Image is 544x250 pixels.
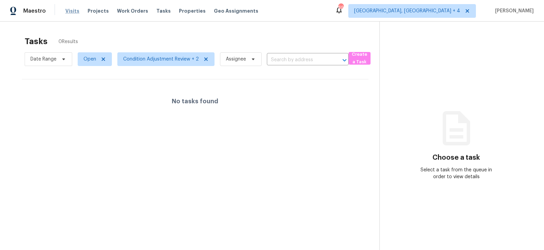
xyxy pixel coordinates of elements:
button: Create a Task [349,52,371,65]
span: Visits [65,8,79,14]
h3: Choose a task [432,154,480,161]
span: 0 Results [59,38,78,45]
span: Date Range [30,56,56,63]
h2: Tasks [25,38,48,45]
span: Create a Task [352,51,367,66]
span: [PERSON_NAME] [492,8,534,14]
span: Condition Adjustment Review + 2 [123,56,199,63]
span: Open [83,56,96,63]
div: 69 [338,4,343,11]
h4: No tasks found [172,98,218,105]
input: Search by address [267,55,329,65]
span: Maestro [23,8,46,14]
span: [GEOGRAPHIC_DATA], [GEOGRAPHIC_DATA] + 4 [354,8,460,14]
div: Select a task from the queue in order to view details [418,167,495,180]
span: Geo Assignments [214,8,258,14]
span: Projects [88,8,109,14]
span: Properties [179,8,206,14]
span: Work Orders [117,8,148,14]
span: Tasks [156,9,171,13]
button: Open [340,55,349,65]
span: Assignee [226,56,246,63]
